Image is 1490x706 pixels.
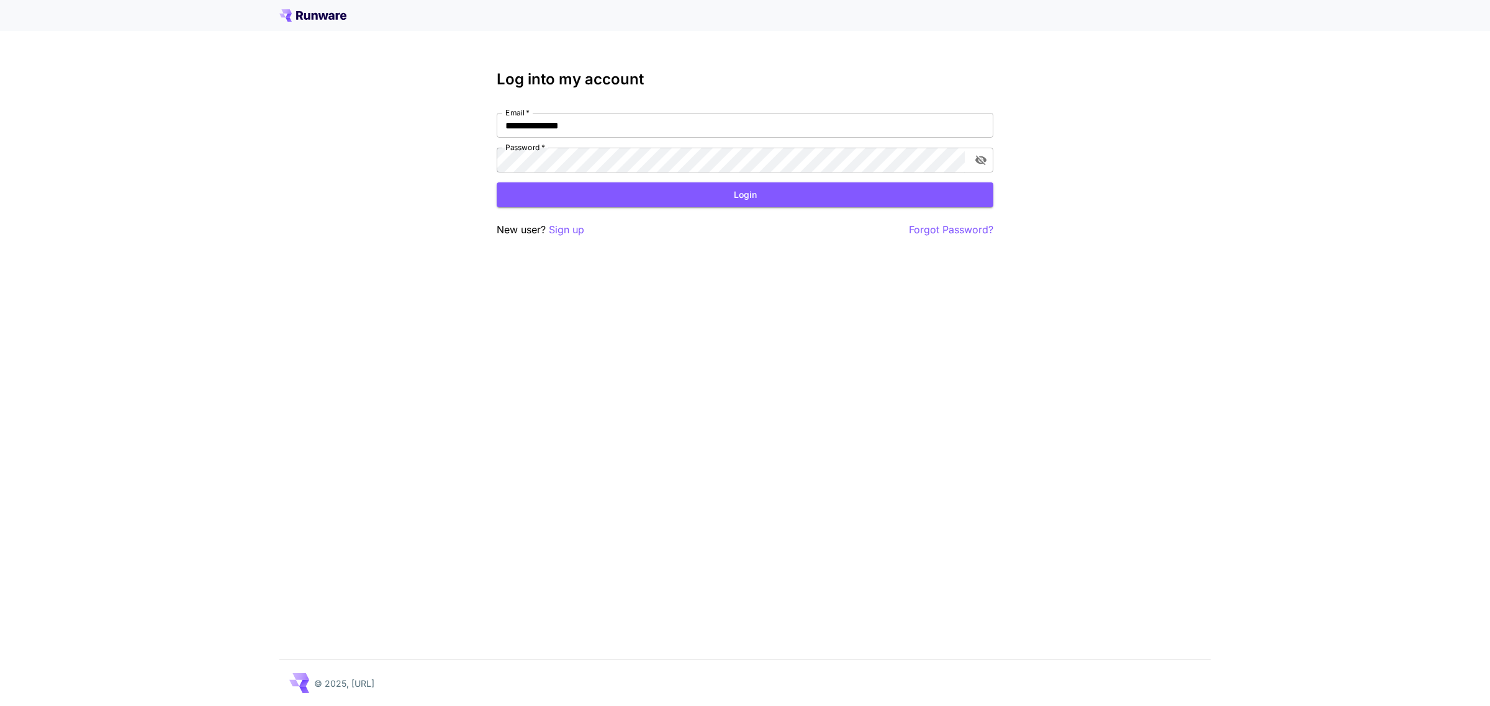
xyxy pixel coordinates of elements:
p: New user? [497,222,584,238]
button: Forgot Password? [909,222,993,238]
label: Password [505,142,545,153]
p: © 2025, [URL] [314,677,374,690]
button: Sign up [549,222,584,238]
label: Email [505,107,530,118]
h3: Log into my account [497,71,993,88]
button: toggle password visibility [970,149,992,171]
button: Login [497,182,993,208]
